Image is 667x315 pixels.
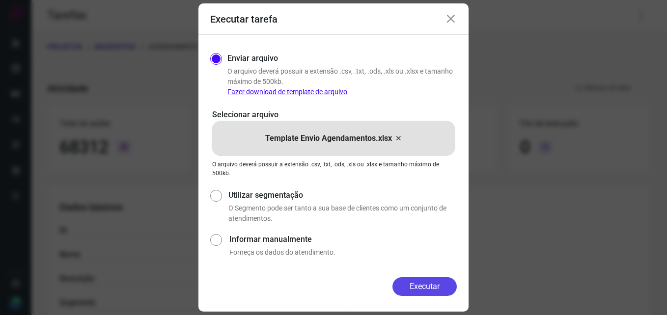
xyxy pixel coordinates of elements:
button: Executar [392,277,457,296]
p: O Segmento pode ser tanto a sua base de clientes como um conjunto de atendimentos. [228,203,457,224]
p: O arquivo deverá possuir a extensão .csv, .txt, .ods, .xls ou .xlsx e tamanho máximo de 500kb. [212,160,455,178]
p: Forneça os dados do atendimento. [229,247,457,258]
h3: Executar tarefa [210,13,278,25]
label: Utilizar segmentação [228,189,457,201]
a: Fazer download de template de arquivo [227,88,347,96]
label: Informar manualmente [229,234,457,245]
label: Enviar arquivo [227,52,278,64]
p: Template Envio Agendamentos.xlsx [265,132,392,144]
p: Selecionar arquivo [212,109,455,121]
p: O arquivo deverá possuir a extensão .csv, .txt, .ods, .xls ou .xlsx e tamanho máximo de 500kb. [227,66,457,97]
